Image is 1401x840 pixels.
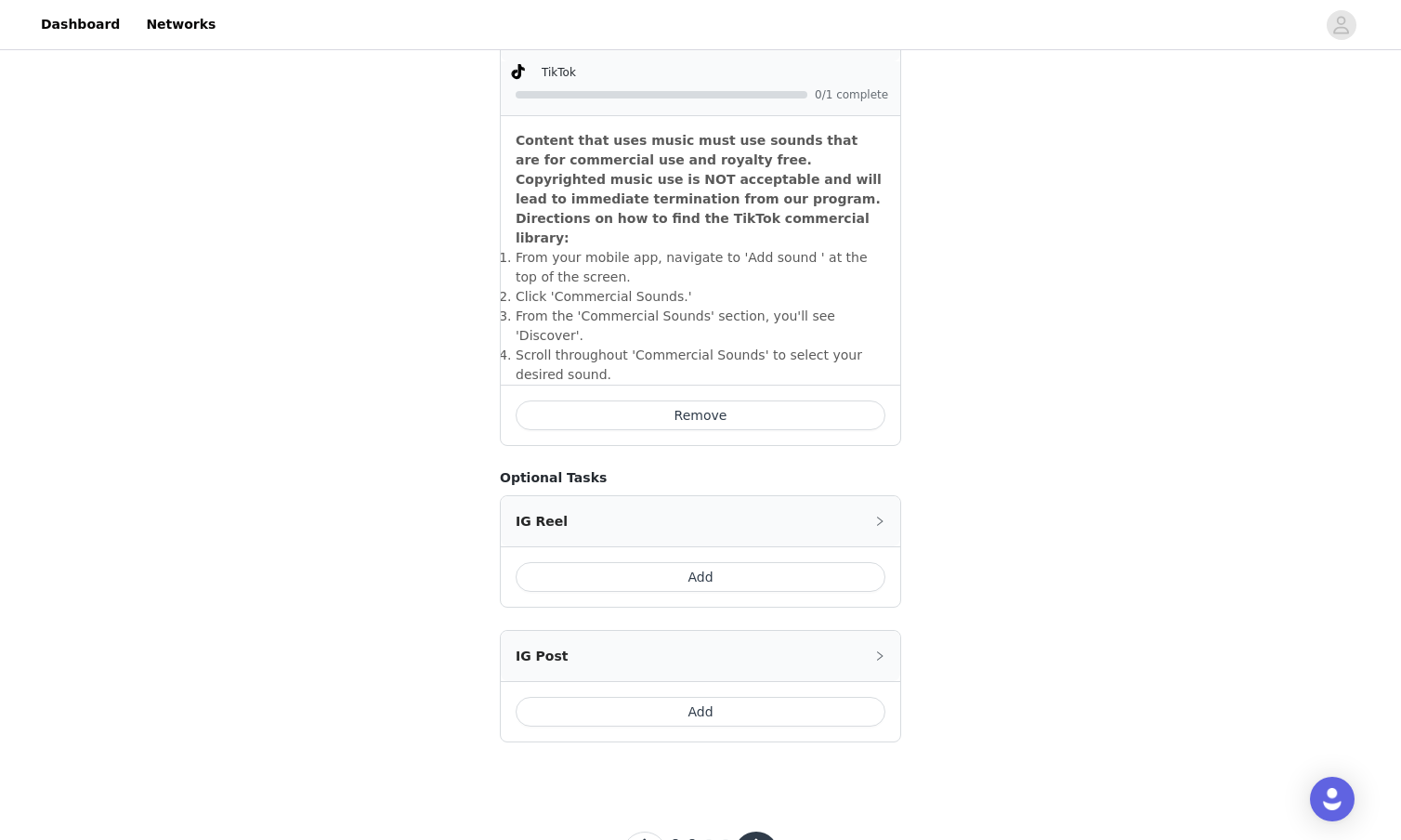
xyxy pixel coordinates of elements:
div: icon: rightIG Reel [501,496,900,546]
li: ​Scroll throughout 'Commercial Sounds' to select your desired sound. [516,346,885,385]
a: Dashboard [30,4,131,46]
button: Add [516,562,885,592]
span: 0/1 complete [815,89,889,100]
a: Networks [135,4,227,46]
li: ​Click 'Commercial Sounds.' [516,287,885,307]
li: ​From your mobile app, navigate to 'Add sound ' at the top of the screen. [516,248,885,287]
li: ​From the 'Commercial Sounds' section, you'll see 'Discover'. [516,307,885,346]
button: Remove [516,400,885,430]
button: Add [516,697,885,727]
strong: Content that uses music must use sounds that are for commercial use and royalty free. Copyrighted... [516,133,882,245]
i: icon: right [874,516,885,527]
h4: Optional Tasks [500,468,901,488]
div: avatar [1332,10,1350,40]
i: icon: right [874,650,885,662]
div: icon: rightIG Post [501,631,900,681]
span: TikTok [542,66,576,79]
div: Open Intercom Messenger [1310,777,1355,821]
